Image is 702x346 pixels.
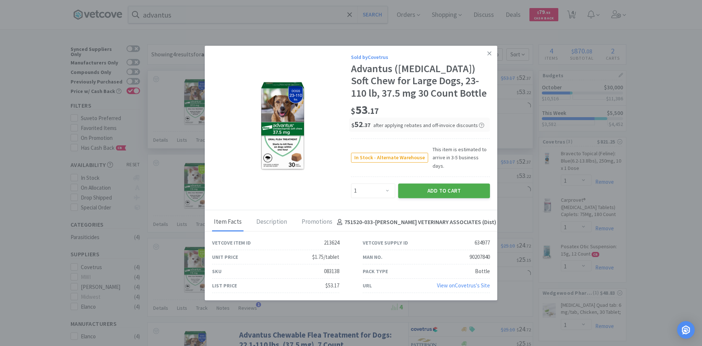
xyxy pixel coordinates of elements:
div: 634977 [475,238,490,247]
div: Item Facts [212,213,244,231]
span: This item is estimated to arrive in 3-5 business days. [428,145,490,170]
div: 083138 [324,267,339,276]
span: In Stock - Alternate Warehouse [351,153,428,162]
div: URL [363,282,372,290]
button: Add to Cart [398,183,490,198]
div: Vetcove Item ID [212,239,251,247]
div: Pack Type [363,267,388,275]
div: List Price [212,282,237,290]
div: SKU [212,267,222,275]
h4: 751520-033 - [PERSON_NAME] VETERINARY ASSOCIATES (Dist) [334,217,496,227]
div: 213624 [324,238,339,247]
div: Promotions [300,213,334,231]
div: Open Intercom Messenger [677,321,695,339]
div: Sold by Covetrus [351,53,490,61]
div: Bottle [475,267,490,276]
div: $53.17 [325,281,339,290]
span: after applying rebates and off-invoice discounts [373,122,484,129]
div: Description [254,213,289,231]
span: . 37 [363,122,370,129]
div: Unit Price [212,253,238,261]
span: $ [351,122,354,129]
span: 53 [351,103,379,117]
span: $ [351,106,355,116]
span: . 17 [368,106,379,116]
div: Man No. [363,253,382,261]
span: 52 [351,119,370,129]
img: 3ddc18581bc34f8a9f00d412216c41b1_634977.png [257,80,307,171]
div: Vetcove Supply ID [363,239,408,247]
div: 90207840 [469,253,490,261]
div: $1.75/tablet [312,253,339,261]
div: Advantus ([MEDICAL_DATA]) Soft Chew for Large Dogs, 23-110 lb, 37.5 mg 30 Count Bottle [351,63,490,100]
a: View onCovetrus's Site [437,282,490,289]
